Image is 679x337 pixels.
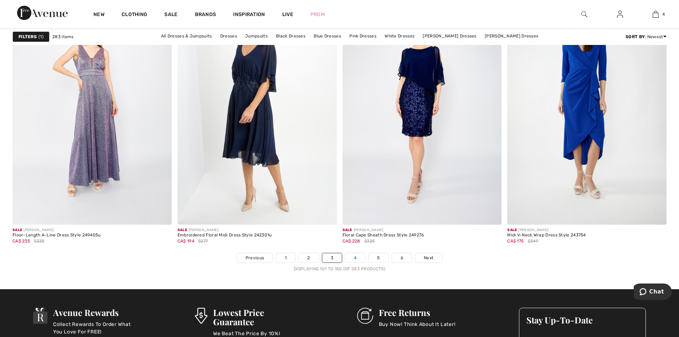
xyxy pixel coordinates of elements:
a: [PERSON_NAME] Dresses [419,31,480,41]
span: CA$ 175 [507,239,524,244]
div: [PERSON_NAME] [507,228,586,233]
a: 1 [276,253,295,262]
a: New [93,11,104,19]
span: Previous [246,255,264,261]
span: 4 [662,11,665,17]
a: Brands [195,11,216,19]
span: $325 [364,238,375,244]
a: 4 [345,253,365,262]
img: 1ère Avenue [17,6,68,20]
nav: Page navigation [12,253,667,272]
strong: Sort By [626,34,645,39]
span: Sale [12,228,22,232]
div: Floor-Length A-Line Dress Style 249405u [12,233,101,238]
a: Next [415,253,442,262]
span: Sale [507,228,517,232]
a: Clothing [122,11,147,19]
a: Prom [310,11,325,18]
span: Sale [178,228,187,232]
span: $277 [198,238,208,244]
span: CA$ 228 [343,239,360,244]
div: Displaying 101 to 150 (of 283 products) [12,266,667,272]
div: [PERSON_NAME] [343,228,424,233]
a: 3 [322,253,342,262]
span: Sale [343,228,352,232]
img: Lowest Price Guarantee [195,308,207,324]
a: All Dresses & Jumpsuits [158,31,216,41]
strong: Filters [19,34,37,40]
h3: Free Returns [379,308,456,317]
img: My Info [617,10,623,19]
h3: Lowest Price Guarantee [213,308,302,326]
img: Avenue Rewards [33,308,47,324]
a: 4 [638,10,673,19]
div: Midi V-Neck Wrap Dress Style 243754 [507,233,586,238]
a: [PERSON_NAME] Dresses [481,31,542,41]
span: $335 [34,238,44,244]
a: 2 [299,253,318,262]
a: Pink Dresses [346,31,380,41]
img: search the website [581,10,587,19]
a: 6 [392,253,412,262]
a: Live [282,11,293,18]
span: $349 [528,238,538,244]
span: 283 items [52,34,74,40]
p: Collect Rewards To Order What You Love For FREE! [53,321,140,335]
div: [PERSON_NAME] [178,228,272,233]
h3: Stay Up-To-Date [526,315,638,325]
span: Inspiration [233,11,265,19]
a: Sign In [611,10,629,19]
span: CA$ 235 [12,239,30,244]
a: Blue Dresses [310,31,345,41]
div: Embroidered Floral Midi Dress Style 242301u [178,233,272,238]
a: Black Dresses [272,31,309,41]
p: Buy Now! Think About It Later! [379,321,456,335]
iframe: Opens a widget where you can chat to one of our agents [634,284,672,301]
div: Floral Cape Sheath Dress Style 249276 [343,233,424,238]
div: : Newest [626,34,667,40]
a: Previous [237,253,273,262]
img: My Bag [653,10,659,19]
span: CA$ 194 [178,239,194,244]
a: Jumpsuits [242,31,271,41]
h3: Avenue Rewards [53,308,140,317]
a: White Dresses [381,31,418,41]
img: Free Returns [357,308,373,324]
a: 5 [369,253,388,262]
a: Dresses [217,31,241,41]
a: Sale [164,11,178,19]
span: 1 [38,34,43,40]
div: [PERSON_NAME] [12,228,101,233]
span: Next [424,255,433,261]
